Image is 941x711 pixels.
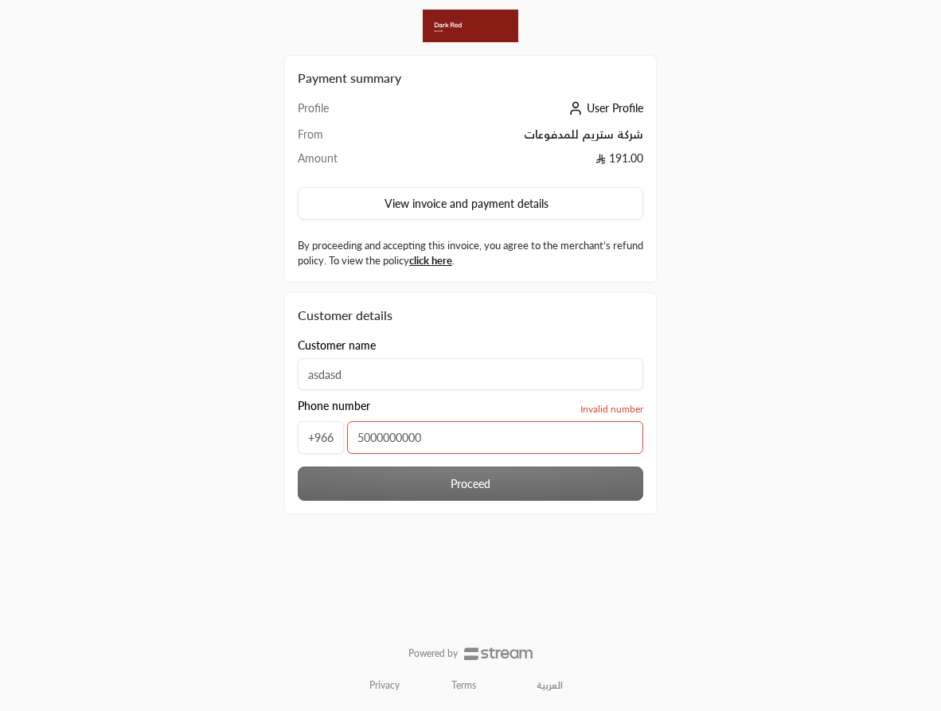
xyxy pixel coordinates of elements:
[347,421,643,454] input: Phone number
[298,238,643,269] label: By proceeding and accepting this invoice, you agree to the merchant’s refund policy. To view the ...
[298,338,376,354] span: Customer name
[451,679,476,692] a: Terms
[298,150,385,174] td: Amount
[409,254,452,267] a: click here
[408,647,458,660] p: Powered by
[298,398,370,416] span: Phone number
[298,100,385,127] td: Profile
[298,421,344,454] span: +966
[385,127,644,150] td: شركة ستريم للمدفوعات
[385,150,644,174] td: 191.00
[298,127,385,150] td: From
[298,306,643,325] div: Customer details
[564,101,643,115] a: User Profile
[298,68,643,88] h2: Payment summary
[298,187,643,221] button: View invoice and payment details
[369,679,400,692] a: Privacy
[580,398,643,416] div: Invalid number
[587,101,643,115] span: User Profile
[298,358,643,390] input: Customer name
[528,673,572,698] a: العربية
[423,10,518,42] img: Company Logo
